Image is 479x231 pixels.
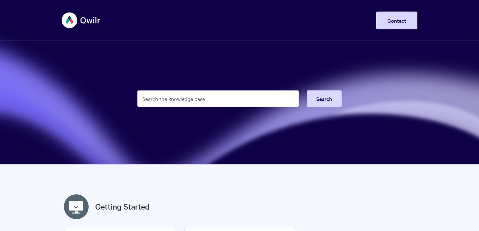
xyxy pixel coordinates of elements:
[376,12,417,29] a: Contact
[316,95,332,102] span: Search
[62,8,101,33] img: Qwilr Help Center
[307,90,342,107] button: Search
[95,201,150,213] a: Getting Started
[137,90,299,107] input: Search the knowledge base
